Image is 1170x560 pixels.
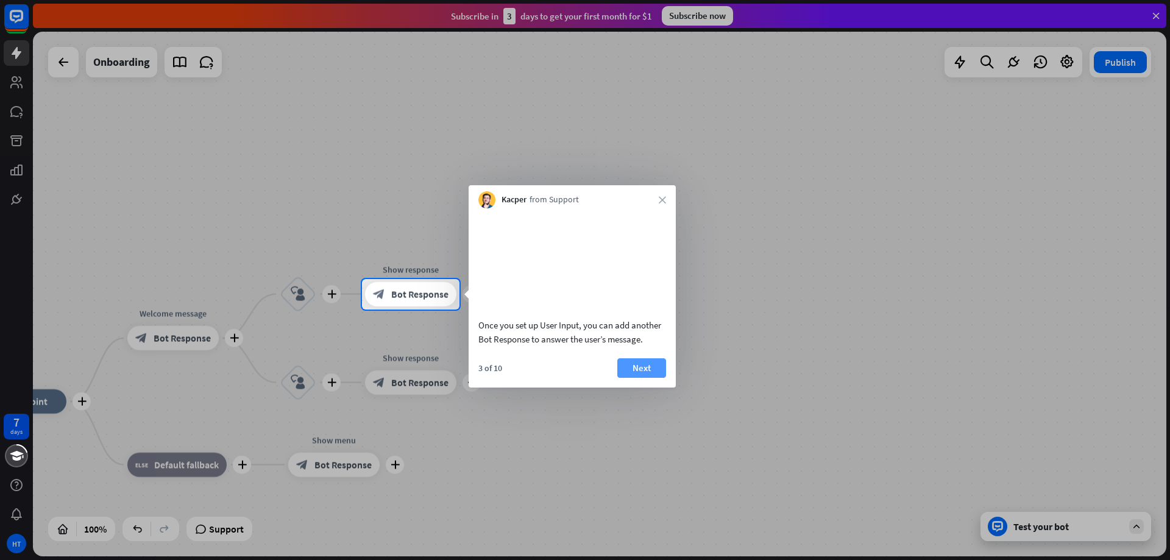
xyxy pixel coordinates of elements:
i: close [659,196,666,204]
span: from Support [530,194,579,206]
button: Next [617,358,666,378]
button: Open LiveChat chat widget [10,5,46,41]
span: Kacper [502,194,526,206]
div: 3 of 10 [478,363,502,374]
div: Once you set up User Input, you can add another Bot Response to answer the user’s message. [478,318,666,346]
i: block_bot_response [373,288,385,300]
span: Bot Response [391,288,448,300]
